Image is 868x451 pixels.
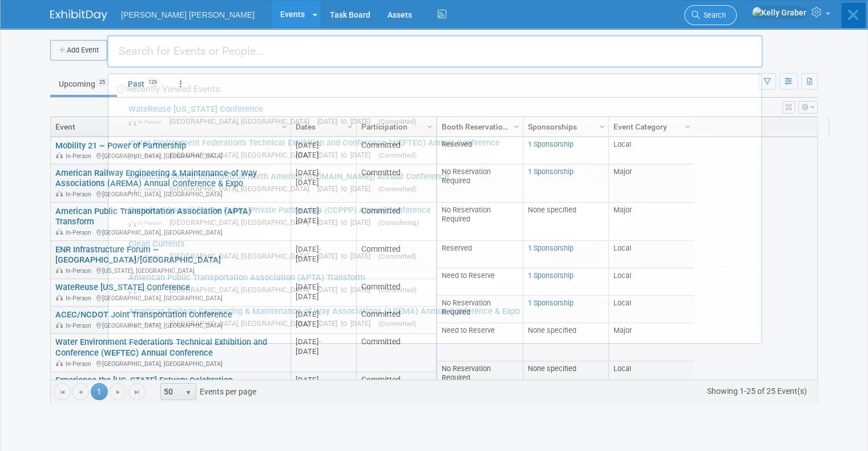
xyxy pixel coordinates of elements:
span: (Committed) [378,286,417,294]
span: In-Person [128,287,167,294]
span: [GEOGRAPHIC_DATA], [GEOGRAPHIC_DATA] [169,285,315,294]
span: In-Person [128,118,167,126]
span: (Committed) [378,118,417,126]
span: In-Person [128,152,167,159]
a: American Council International North America ([DOMAIN_NAME]) Annual Conference In-Person [GEOGRAP... [123,166,756,199]
a: WateReuse [US_STATE] Conference In-Person [GEOGRAPHIC_DATA], [GEOGRAPHIC_DATA] [DATE] to [DATE] (... [123,99,756,132]
span: (Committed) [378,252,417,260]
span: [DATE] to [DATE] [317,319,376,328]
a: Clean Currents In-Person [GEOGRAPHIC_DATA], [GEOGRAPHIC_DATA] [DATE] to [DATE] (Committed) [123,233,756,267]
span: [GEOGRAPHIC_DATA], [GEOGRAPHIC_DATA] [169,218,315,227]
span: (Committed) [378,320,417,328]
input: Search for Events or People... [107,35,763,68]
span: In-Person [128,186,167,193]
span: In-Person [128,253,167,260]
span: [DATE] to [DATE] [317,151,376,159]
span: [GEOGRAPHIC_DATA], [GEOGRAPHIC_DATA] [169,117,315,126]
span: [DATE] to [DATE] [317,218,376,227]
a: Canadian Council for the Public-Private Partnership (CCPPP) Annual Conference In-Person [GEOGRAPH... [123,200,756,233]
a: American Railway Engineering & Maintenance-of Way Associations (AREMA) Annual Conference & Expo I... [123,301,756,334]
span: (Committed) [378,185,417,193]
span: (Committed) [378,151,417,159]
a: Water Environment Federation's Technical Exhibition and Conference (WEFTEC) Annual Conference In-... [123,132,756,166]
span: [GEOGRAPHIC_DATA], [GEOGRAPHIC_DATA] [169,184,315,193]
span: [DATE] to [DATE] [317,252,376,260]
span: (Considering) [378,219,419,227]
span: In-Person [128,320,167,328]
span: [GEOGRAPHIC_DATA], [GEOGRAPHIC_DATA] [169,252,315,260]
span: [GEOGRAPHIC_DATA], [GEOGRAPHIC_DATA] [169,319,315,328]
span: [DATE] to [DATE] [317,184,376,193]
a: American Public Transportation Association (APTA) Transform In-Person [GEOGRAPHIC_DATA], [GEOGRAP... [123,267,756,300]
span: In-Person [128,219,167,227]
div: Recently Viewed Events: [114,74,756,99]
span: [DATE] to [DATE] [317,285,376,294]
span: [DATE] to [DATE] [317,117,376,126]
span: [GEOGRAPHIC_DATA], [GEOGRAPHIC_DATA] [169,151,315,159]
